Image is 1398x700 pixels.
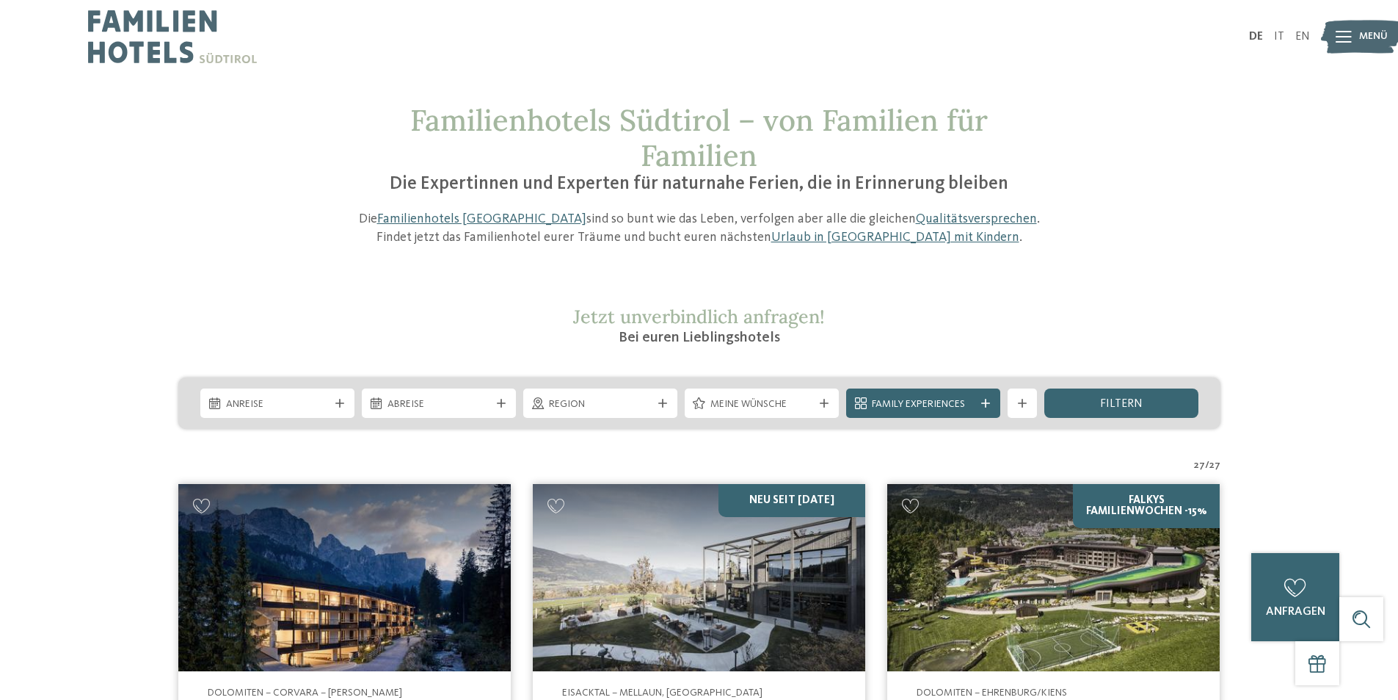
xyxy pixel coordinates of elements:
p: Die sind so bunt wie das Leben, verfolgen aber alle die gleichen . Findet jetzt das Familienhotel... [351,210,1048,247]
a: DE [1249,31,1263,43]
span: Jetzt unverbindlich anfragen! [573,305,825,328]
img: Familienhotels gesucht? Hier findet ihr die besten! [178,484,511,671]
span: Dolomiten – Corvara – [PERSON_NAME] [208,688,402,698]
a: Urlaub in [GEOGRAPHIC_DATA] mit Kindern [771,231,1019,244]
span: Anreise [226,397,329,412]
img: Familienhotels gesucht? Hier findet ihr die besten! [533,484,865,671]
span: anfragen [1266,606,1325,618]
span: / [1205,458,1209,473]
span: Dolomiten – Ehrenburg/Kiens [917,688,1067,698]
a: IT [1274,31,1284,43]
span: Menü [1359,29,1388,44]
span: 27 [1194,458,1205,473]
img: Familienhotels gesucht? Hier findet ihr die besten! [887,484,1220,671]
a: Familienhotels [GEOGRAPHIC_DATA] [377,212,586,225]
span: Abreise [387,397,490,412]
a: anfragen [1251,553,1339,641]
span: Bei euren Lieblingshotels [619,331,780,345]
span: Meine Wünsche [710,397,813,412]
span: filtern [1100,398,1143,410]
span: 27 [1209,458,1220,473]
span: Family Experiences [872,397,975,412]
a: Qualitätsversprechen [916,212,1037,225]
span: Familienhotels Südtirol – von Familien für Familien [410,101,988,174]
span: Die Expertinnen und Experten für naturnahe Ferien, die in Erinnerung bleiben [390,175,1008,193]
a: EN [1295,31,1310,43]
span: Region [549,397,652,412]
